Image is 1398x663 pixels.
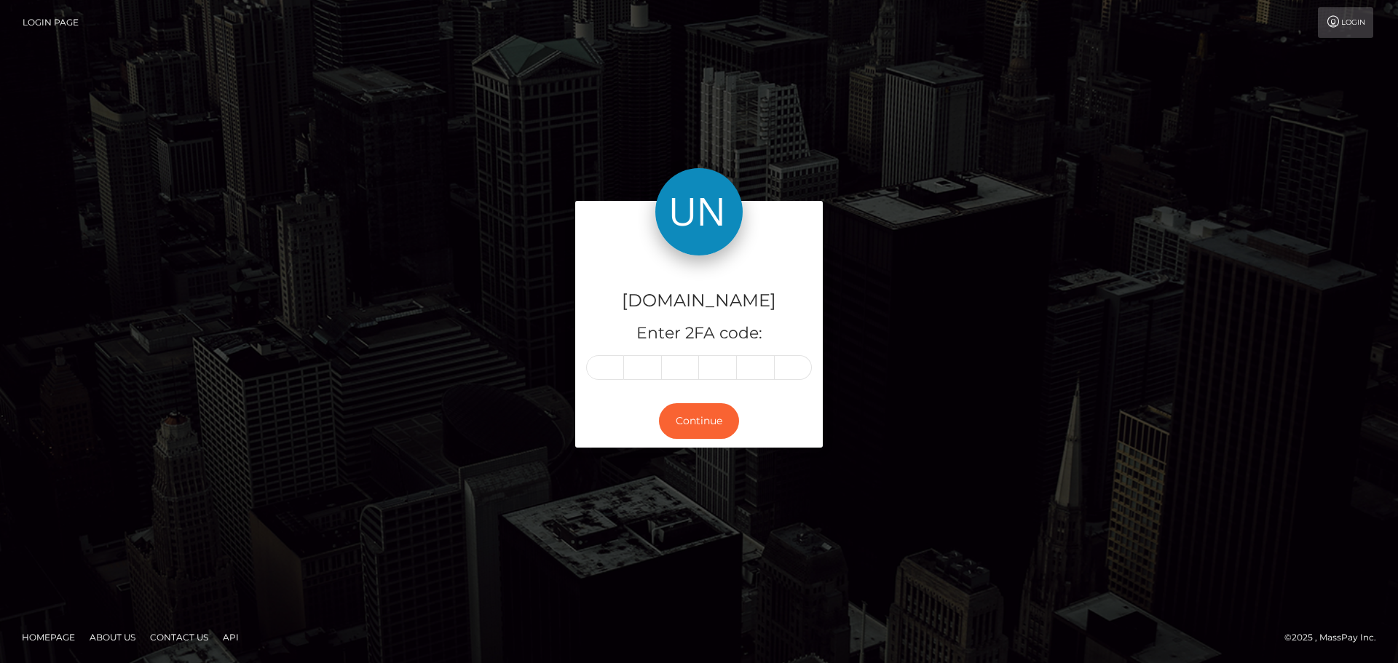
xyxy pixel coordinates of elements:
[217,626,245,648] a: API
[84,626,141,648] a: About Us
[23,7,79,38] a: Login Page
[144,626,214,648] a: Contact Us
[659,403,739,439] button: Continue
[586,288,812,314] h4: [DOMAIN_NAME]
[16,626,81,648] a: Homepage
[586,322,812,345] h5: Enter 2FA code:
[655,168,743,255] img: Unlockt.me
[1284,630,1387,646] div: © 2025 , MassPay Inc.
[1318,7,1373,38] a: Login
